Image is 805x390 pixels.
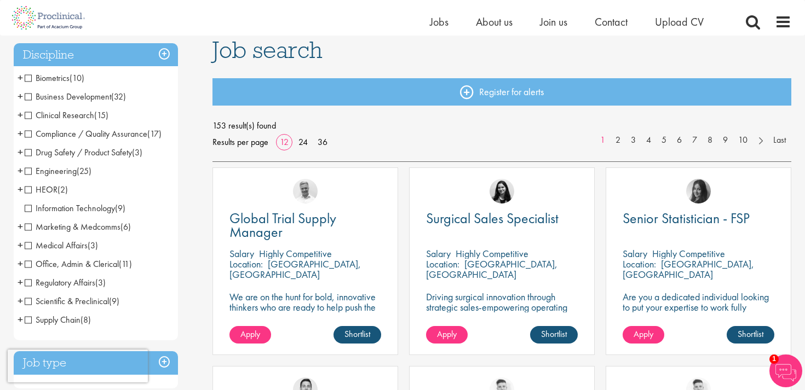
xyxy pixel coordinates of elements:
[14,43,178,67] h3: Discipline
[25,147,142,158] span: Drug Safety / Product Safety
[25,314,91,325] span: Supply Chain
[25,240,88,251] span: Medical Affairs
[25,202,115,214] span: Information Technology
[259,247,332,260] p: Highly Competitive
[717,134,733,147] a: 9
[25,165,77,177] span: Engineering
[25,128,147,139] span: Compliance / Quality Assurance
[212,134,268,150] span: Results per page
[25,184,58,195] span: HEOR
[88,240,98,251] span: (3)
[687,134,703,147] a: 7
[25,91,126,102] span: Business Development
[733,134,753,147] a: 10
[94,109,108,121] span: (15)
[8,350,148,382] iframe: reCAPTCHA
[623,258,754,281] p: [GEOGRAPHIC_DATA], [GEOGRAPHIC_DATA]
[18,311,23,328] span: +
[229,212,381,239] a: Global Trial Supply Manager
[768,134,791,147] a: Last
[430,15,449,29] a: Jobs
[18,107,23,123] span: +
[119,258,132,270] span: (11)
[229,292,381,333] p: We are on the hunt for bold, innovative thinkers who are ready to help push the boundaries of sci...
[95,277,106,288] span: (3)
[610,134,626,147] a: 2
[623,212,774,225] a: Senior Statistician - FSP
[18,144,23,160] span: +
[334,326,381,344] a: Shortlist
[25,147,132,158] span: Drug Safety / Product Safety
[25,295,119,307] span: Scientific & Preclinical
[111,91,126,102] span: (32)
[120,221,131,232] span: (6)
[25,202,125,214] span: Information Technology
[18,237,23,253] span: +
[18,125,23,142] span: +
[426,292,578,333] p: Driving surgical innovation through strategic sales-empowering operating rooms with cutting-edge ...
[25,109,108,121] span: Clinical Research
[25,221,120,232] span: Marketing & Medcomms
[58,184,68,195] span: (2)
[530,326,578,344] a: Shortlist
[18,218,23,235] span: +
[18,181,23,197] span: +
[229,258,361,281] p: [GEOGRAPHIC_DATA], [GEOGRAPHIC_DATA]
[540,15,567,29] a: Join us
[623,258,656,270] span: Location:
[671,134,687,147] a: 6
[623,247,647,260] span: Salary
[476,15,513,29] span: About us
[212,78,792,106] a: Register for alerts
[276,136,292,148] a: 12
[295,136,312,148] a: 24
[623,292,774,323] p: Are you a dedicated individual looking to put your expertise to work fully flexibly in a remote p...
[595,134,611,147] a: 1
[25,295,109,307] span: Scientific & Preclinical
[25,221,131,232] span: Marketing & Medcomms
[437,328,457,340] span: Apply
[25,184,68,195] span: HEOR
[25,128,162,139] span: Compliance / Quality Assurance
[229,247,254,260] span: Salary
[426,209,559,228] span: Surgical Sales Specialist
[240,328,260,340] span: Apply
[18,293,23,309] span: +
[25,277,106,288] span: Regulatory Affairs
[132,147,142,158] span: (3)
[641,134,657,147] a: 4
[426,212,578,225] a: Surgical Sales Specialist
[426,247,451,260] span: Salary
[18,162,23,179] span: +
[293,179,318,203] img: Joshua Bye
[70,72,84,84] span: (10)
[109,295,119,307] span: (9)
[18,274,23,290] span: +
[18,255,23,272] span: +
[314,136,331,148] a: 36
[456,247,528,260] p: Highly Competitive
[686,179,711,203] img: Heidi Hennigan
[25,314,81,325] span: Supply Chain
[229,258,263,270] span: Location:
[115,202,125,214] span: (9)
[595,15,628,29] a: Contact
[25,72,70,84] span: Biometrics
[702,134,718,147] a: 8
[655,15,704,29] a: Upload CV
[625,134,641,147] a: 3
[25,72,84,84] span: Biometrics
[18,88,23,104] span: +
[490,179,514,203] img: Indre Stankeviciute
[229,326,271,344] a: Apply
[634,328,653,340] span: Apply
[623,209,750,228] span: Senior Statistician - FSP
[77,165,91,177] span: (25)
[25,258,119,270] span: Office, Admin & Clerical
